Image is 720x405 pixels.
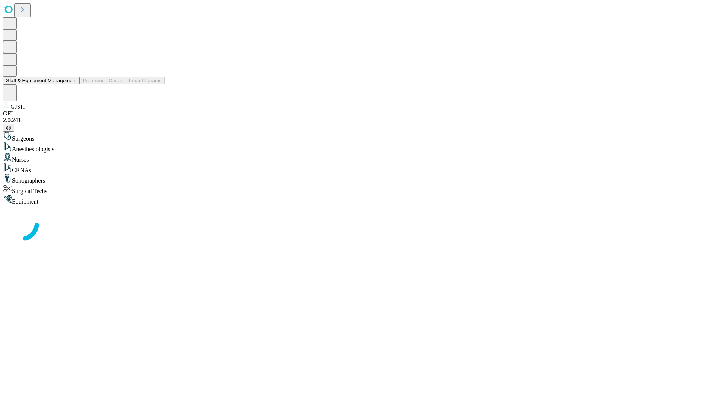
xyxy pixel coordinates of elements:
[3,142,717,153] div: Anesthesiologists
[3,184,717,195] div: Surgical Techs
[10,103,25,110] span: GJSH
[3,174,717,184] div: Sonographers
[3,76,80,84] button: Staff & Equipment Management
[6,125,11,130] span: @
[3,117,717,124] div: 2.0.241
[3,124,14,132] button: @
[3,163,717,174] div: CRNAs
[125,76,165,84] button: Tenant Params
[80,76,125,84] button: Preference Cards
[3,195,717,205] div: Equipment
[3,153,717,163] div: Nurses
[3,110,717,117] div: GEI
[3,132,717,142] div: Surgeons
